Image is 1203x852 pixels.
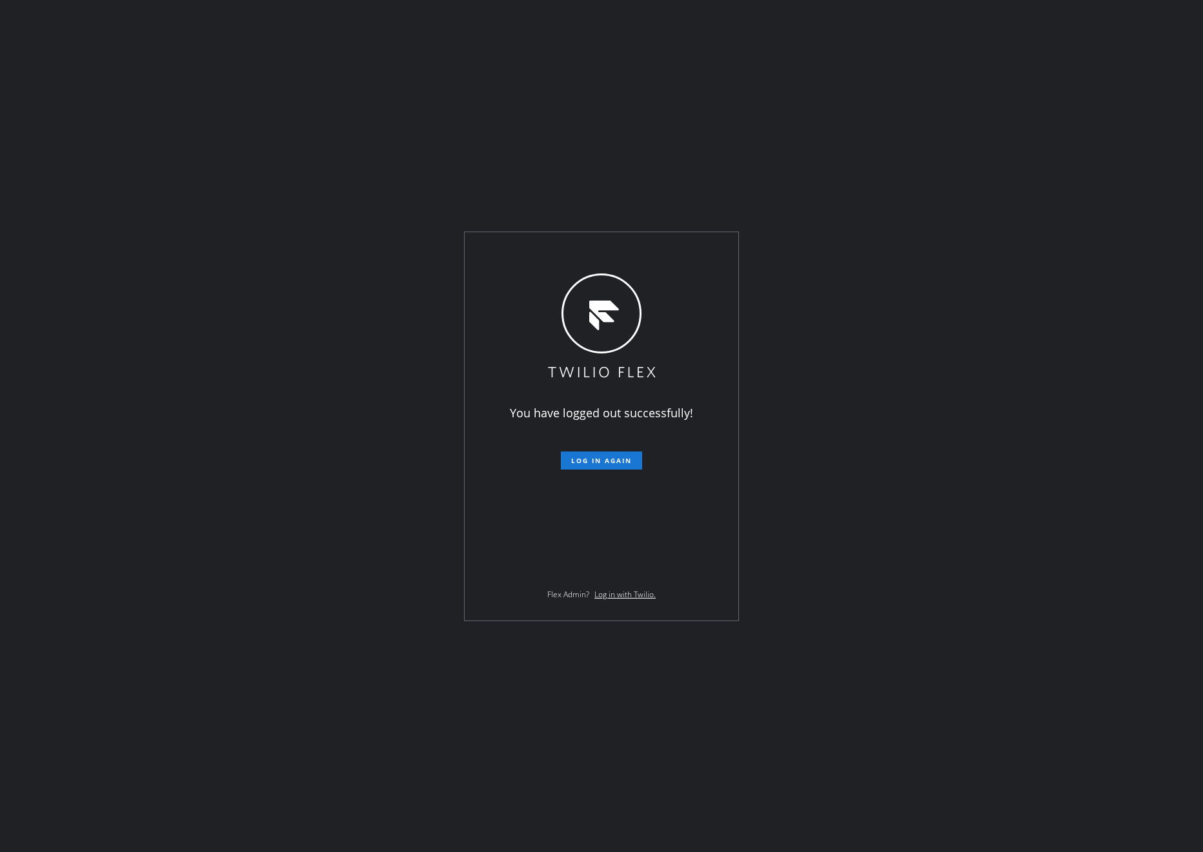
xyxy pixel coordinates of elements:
span: You have logged out successfully! [510,405,693,421]
span: Log in again [571,456,632,465]
a: Log in with Twilio. [594,589,656,600]
button: Log in again [561,451,642,470]
span: Flex Admin? [547,589,589,600]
